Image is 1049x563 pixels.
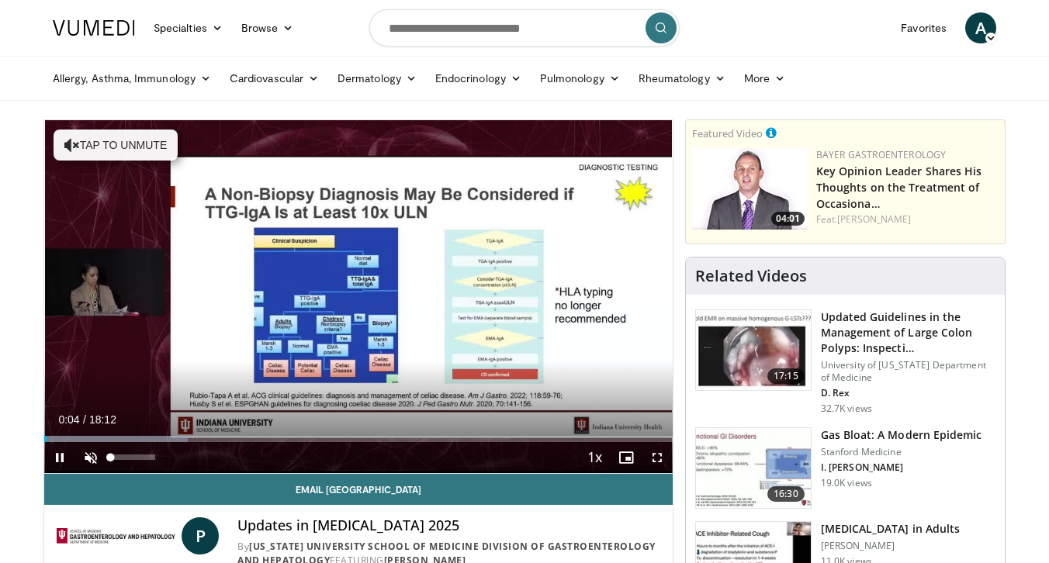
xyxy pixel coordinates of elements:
[821,427,982,443] h3: Gas Bloat: A Modern Epidemic
[821,521,960,537] h3: [MEDICAL_DATA] in Adults
[767,486,805,502] span: 16:30
[735,63,795,94] a: More
[531,63,629,94] a: Pulmonology
[237,517,660,534] h4: Updates in [MEDICAL_DATA] 2025
[57,517,175,554] img: Indiana University School of Medicine Division of Gastroenterology and Hepatology
[58,413,79,426] span: 0:04
[692,148,808,230] img: 9828b8df-38ad-4333-b93d-bb657251ca89.png.150x105_q85_crop-smart_upscale.png
[44,436,673,442] div: Progress Bar
[232,12,303,43] a: Browse
[695,267,807,285] h4: Related Videos
[53,20,135,36] img: VuMedi Logo
[891,12,956,43] a: Favorites
[821,402,872,415] p: 32.7K views
[110,454,154,460] div: Volume Level
[821,387,995,399] p: D. Rex
[44,120,673,474] video-js: Video Player
[771,212,805,226] span: 04:01
[816,164,982,211] a: Key Opinion Leader Shares His Thoughts on the Treatment of Occasiona…
[642,442,673,473] button: Fullscreen
[821,309,995,356] h3: Updated Guidelines in the Management of Large Colon Polyps: Inspecti…
[965,12,996,43] a: A
[821,359,995,384] p: University of [US_STATE] Department of Medicine
[767,368,805,384] span: 17:15
[821,477,872,489] p: 19.0K views
[692,148,808,230] a: 04:01
[821,540,960,552] p: [PERSON_NAME]
[821,446,982,458] p: Stanford Medicine
[695,309,995,415] a: 17:15 Updated Guidelines in the Management of Large Colon Polyps: Inspecti… University of [US_STA...
[816,148,947,161] a: Bayer Gastroenterology
[220,63,328,94] a: Cardiovascular
[44,474,673,505] a: Email [GEOGRAPHIC_DATA]
[75,442,106,473] button: Unmute
[695,427,995,509] a: 16:30 Gas Bloat: A Modern Epidemic Stanford Medicine I. [PERSON_NAME] 19.0K views
[426,63,531,94] a: Endocrinology
[144,12,232,43] a: Specialties
[629,63,735,94] a: Rheumatology
[182,517,219,554] a: P
[611,442,642,473] button: Enable picture-in-picture mode
[54,130,178,161] button: Tap to unmute
[89,413,116,426] span: 18:12
[43,63,220,94] a: Allergy, Asthma, Immunology
[821,461,982,474] p: I. [PERSON_NAME]
[369,9,680,47] input: Search topics, interventions
[696,428,811,509] img: 480ec31d-e3c1-475b-8289-0a0659db689a.150x105_q85_crop-smart_upscale.jpg
[816,212,999,226] div: Feat.
[696,310,811,391] img: dfcfcb0d-b871-4e1a-9f0c-9f64970f7dd8.150x105_q85_crop-smart_upscale.jpg
[837,212,911,226] a: [PERSON_NAME]
[44,442,75,473] button: Pause
[83,413,86,426] span: /
[328,63,426,94] a: Dermatology
[692,126,763,140] small: Featured Video
[580,442,611,473] button: Playback Rate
